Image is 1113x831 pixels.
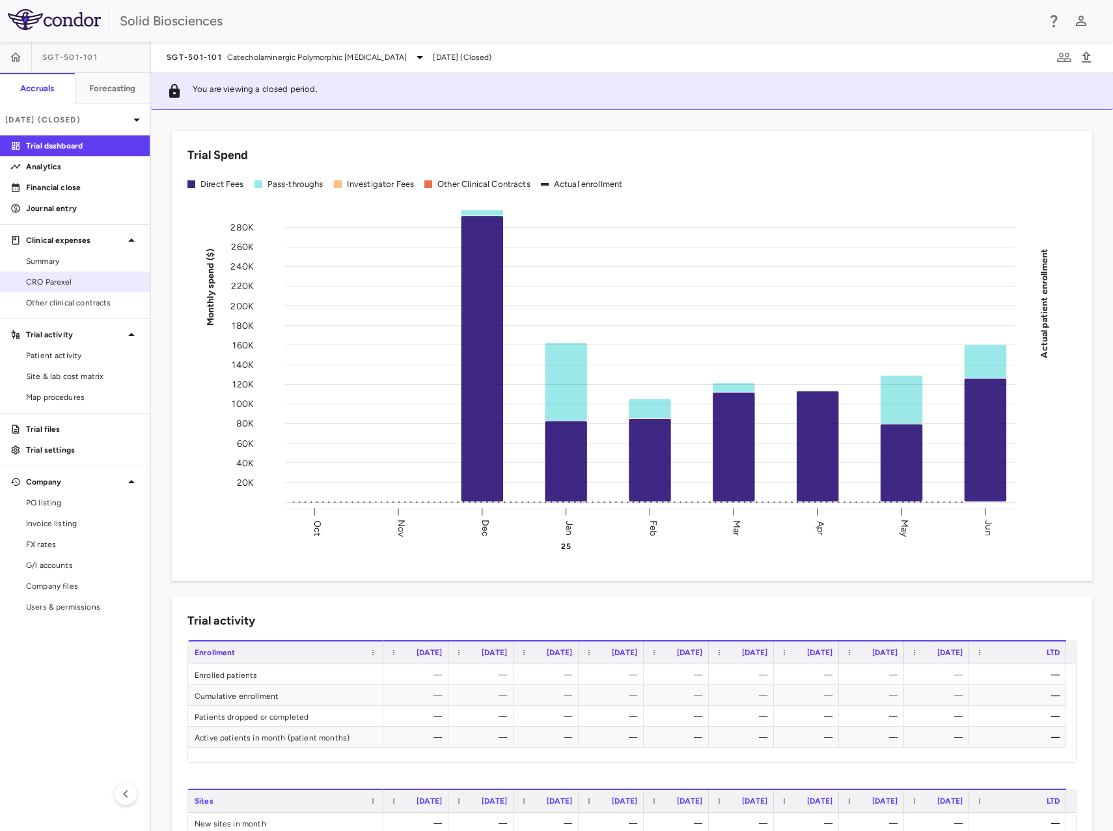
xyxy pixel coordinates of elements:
[26,234,124,246] p: Clinical expenses
[655,727,702,748] div: —
[937,648,963,657] span: [DATE]
[655,664,702,685] div: —
[916,727,963,748] div: —
[230,222,254,233] tspan: 280K
[648,520,659,535] text: Feb
[916,685,963,706] div: —
[655,685,702,706] div: —
[815,520,826,535] text: Apr
[460,685,507,706] div: —
[460,706,507,727] div: —
[188,685,383,705] div: Cumulative enrollment
[26,297,139,309] span: Other clinical contracts
[872,648,898,657] span: [DATE]
[807,796,832,806] span: [DATE]
[721,706,767,727] div: —
[742,796,767,806] span: [DATE]
[564,520,575,535] text: Jan
[26,601,139,613] span: Users & permissions
[721,727,767,748] div: —
[188,706,383,726] div: Patients dropped or completed
[26,371,139,382] span: Site & lab cost matrix
[395,685,442,706] div: —
[26,476,124,488] p: Company
[237,438,254,449] tspan: 60K
[561,542,570,551] text: 25
[590,664,637,685] div: —
[786,664,832,685] div: —
[721,685,767,706] div: —
[205,248,216,326] tspan: Monthly spend ($)
[786,706,832,727] div: —
[525,664,572,685] div: —
[525,706,572,727] div: —
[851,685,898,706] div: —
[20,83,54,94] h6: Accruals
[437,178,530,190] div: Other Clinical Contracts
[26,161,139,173] p: Analytics
[26,539,139,550] span: FX rates
[26,203,139,214] p: Journal entry
[851,727,898,748] div: —
[981,727,1060,748] div: —
[237,477,254,488] tspan: 20K
[26,497,139,509] span: PO listing
[5,114,129,126] p: [DATE] (Closed)
[612,796,637,806] span: [DATE]
[236,457,254,468] tspan: 40K
[731,520,742,535] text: Mar
[677,796,702,806] span: [DATE]
[1047,648,1060,657] span: LTD
[937,796,963,806] span: [DATE]
[786,685,832,706] div: —
[232,399,254,410] tspan: 100K
[26,182,139,193] p: Financial close
[460,664,507,685] div: —
[227,51,407,63] span: Catecholaminergic Polymorphic [MEDICAL_DATA]
[26,518,139,529] span: Invoice listing
[525,685,572,706] div: —
[26,140,139,152] p: Trial dashboard
[1039,248,1050,358] tspan: Actual patient enrollment
[554,178,623,190] div: Actual enrollment
[916,706,963,727] div: —
[851,664,898,685] div: —
[547,796,572,806] span: [DATE]
[851,706,898,727] div: —
[26,391,139,403] span: Map procedures
[742,648,767,657] span: [DATE]
[232,379,254,390] tspan: 120K
[721,664,767,685] div: —
[232,359,254,370] tspan: 140K
[590,685,637,706] div: —
[312,520,323,535] text: Oct
[188,664,383,684] div: Enrolled patients
[195,648,236,657] span: Enrollment
[89,83,136,94] h6: Forecasting
[193,83,318,99] p: You are viewing a closed period.
[417,796,442,806] span: [DATE]
[590,706,637,727] div: —
[417,648,442,657] span: [DATE]
[167,52,222,63] span: SGT-501-101
[26,444,139,456] p: Trial settings
[26,329,124,341] p: Trial activity
[26,423,139,435] p: Trial files
[188,727,383,747] div: Active patients in month (patient months)
[187,612,255,630] h6: Trial activity
[230,261,254,272] tspan: 240K
[268,178,323,190] div: Pass-throughs
[42,52,98,63] span: SGT-501-101
[230,300,254,311] tspan: 200K
[236,418,254,429] tspan: 80K
[981,706,1060,727] div: —
[26,276,139,288] span: CRO Parexel
[232,320,254,331] tspan: 180K
[231,281,254,292] tspan: 220K
[232,339,254,350] tspan: 160K
[26,350,139,361] span: Patient activity
[200,178,244,190] div: Direct Fees
[899,519,910,537] text: May
[26,255,139,267] span: Summary
[872,796,898,806] span: [DATE]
